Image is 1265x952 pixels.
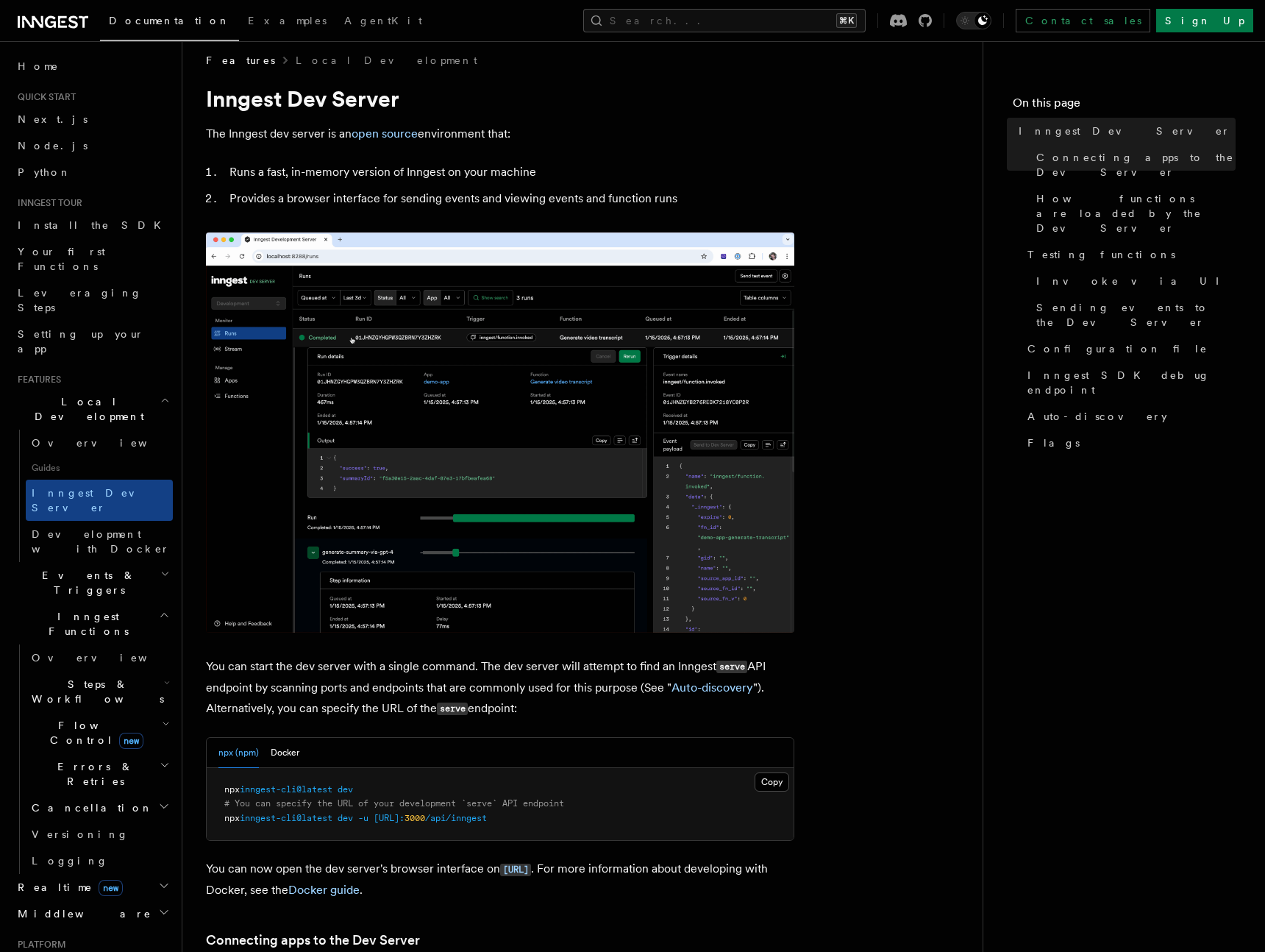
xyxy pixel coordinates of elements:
button: Cancellation [26,795,173,821]
a: Next.js [12,106,173,132]
p: You can start the dev server with a single command. The dev server will attempt to find an Innges... [206,656,794,720]
span: Testing functions [1027,247,1175,262]
h1: Inngest Dev Server [206,85,794,112]
span: Events & Triggers [12,568,160,597]
a: [URL] [500,862,531,875]
span: Flow Control [26,718,162,747]
span: 3000 [405,813,425,823]
span: Install the SDK [18,219,170,231]
span: Middleware [12,906,152,921]
a: Flags [1022,430,1236,456]
button: Toggle dark mode [956,12,991,29]
span: -u [358,813,368,823]
span: Cancellation [26,800,153,815]
span: Node.js [18,140,88,152]
a: Inngest Dev Server [26,480,173,521]
div: Local Development [12,430,173,562]
img: Dev Server Demo [206,232,794,633]
a: Sign Up [1156,9,1253,32]
span: # You can specify the URL of your development `serve` API endpoint [224,798,564,809]
button: Errors & Retries [26,753,173,795]
span: new [99,880,123,896]
li: Provides a browser interface for sending events and viewing events and function runs [225,188,794,209]
a: Versioning [26,821,173,848]
span: Overview [32,437,183,449]
a: Sending events to the Dev Server [1030,294,1236,335]
span: Flags [1027,436,1080,450]
span: Overview [32,652,183,664]
span: [URL]: [374,813,405,823]
a: Configuration file [1022,335,1236,362]
span: Documentation [109,15,230,26]
span: dev [338,813,353,823]
a: Home [12,53,173,79]
span: Features [206,53,275,68]
a: Overview [26,644,173,671]
span: Steps & Workflows [26,677,164,706]
span: /api/inngest [425,813,487,823]
a: Development with Docker [26,521,173,562]
span: Python [18,166,71,178]
button: Middleware [12,901,173,927]
span: Leveraging Steps [18,287,142,313]
span: Inngest Dev Server [32,487,157,514]
span: Connecting apps to the Dev Server [1036,150,1236,180]
span: Inngest Dev Server [1019,124,1230,138]
a: AgentKit [335,4,431,40]
span: Your first Functions [18,246,105,272]
a: Examples [239,4,335,40]
span: Auto-discovery [1027,409,1167,424]
span: Home [18,59,59,74]
span: Realtime [12,880,123,895]
span: Setting up your app [18,328,144,355]
code: serve [437,703,468,715]
button: Search...⌘K [583,9,866,32]
span: dev [338,784,353,795]
a: Connecting apps to the Dev Server [1030,144,1236,185]
button: Events & Triggers [12,562,173,603]
a: Auto-discovery [1022,403,1236,430]
button: npx (npm) [218,738,259,768]
span: Inngest tour [12,197,82,209]
span: Inngest Functions [12,609,159,639]
a: Python [12,159,173,185]
span: Development with Docker [32,528,170,555]
button: Docker [271,738,299,768]
span: inngest-cli@latest [240,784,332,795]
a: Connecting apps to the Dev Server [206,930,420,951]
span: inngest-cli@latest [240,813,332,823]
span: Quick start [12,91,76,103]
button: Realtimenew [12,874,173,901]
span: AgentKit [344,15,422,26]
span: How functions are loaded by the Dev Server [1036,191,1236,235]
p: The Inngest dev server is an environment that: [206,124,794,144]
a: Overview [26,430,173,456]
span: npx [224,813,240,823]
h4: On this page [1013,94,1236,118]
a: Setting up your app [12,321,173,362]
a: Inngest SDK debug endpoint [1022,362,1236,403]
span: Inngest SDK debug endpoint [1027,368,1236,397]
span: Logging [32,855,108,867]
span: Invoke via UI [1036,274,1232,288]
span: new [119,733,143,749]
button: Copy [755,772,789,792]
button: Flow Controlnew [26,712,173,753]
a: open source [352,127,418,141]
a: How functions are loaded by the Dev Server [1030,185,1236,241]
a: Inngest Dev Server [1013,118,1236,144]
span: Versioning [32,828,129,840]
a: Node.js [12,132,173,159]
span: Platform [12,939,66,951]
a: Docker guide [288,883,360,897]
a: Leveraging Steps [12,280,173,321]
div: Inngest Functions [12,644,173,874]
span: Features [12,374,61,386]
li: Runs a fast, in-memory version of Inngest on your machine [225,162,794,182]
kbd: ⌘K [836,13,857,28]
span: Guides [26,456,173,480]
a: Local Development [296,53,477,68]
button: Inngest Functions [12,603,173,644]
span: Next.js [18,113,88,125]
span: npx [224,784,240,795]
